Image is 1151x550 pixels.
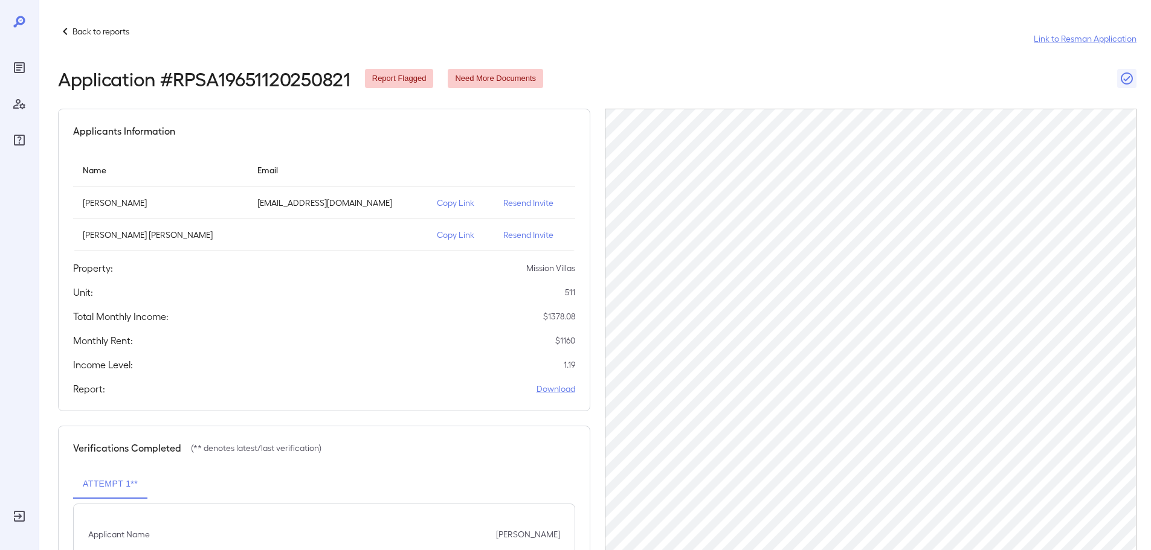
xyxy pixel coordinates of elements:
h5: Income Level: [73,357,133,372]
p: Mission Villas [526,262,575,274]
h2: Application # RPSA19651120250821 [58,68,350,89]
div: Manage Users [10,94,29,114]
button: Close Report [1117,69,1136,88]
p: Resend Invite [503,229,565,241]
h5: Property: [73,261,113,275]
th: Email [248,153,428,187]
span: Report Flagged [365,73,434,85]
div: Reports [10,58,29,77]
button: Attempt 1** [73,470,147,499]
div: Log Out [10,507,29,526]
h5: Applicants Information [73,124,175,138]
table: simple table [73,153,575,251]
p: Applicant Name [88,528,150,540]
p: [PERSON_NAME] [496,528,560,540]
p: Copy Link [437,197,484,209]
div: FAQ [10,130,29,150]
p: (** denotes latest/last verification) [191,442,321,454]
p: [PERSON_NAME] [PERSON_NAME] [83,229,238,241]
h5: Monthly Rent: [73,333,133,348]
h5: Verifications Completed [73,441,181,455]
p: [EMAIL_ADDRESS][DOMAIN_NAME] [257,197,418,209]
p: 1.19 [564,359,575,371]
a: Download [537,383,575,395]
h5: Unit: [73,285,93,299]
p: [PERSON_NAME] [83,197,238,209]
span: Need More Documents [448,73,543,85]
p: Copy Link [437,229,484,241]
p: $ 1160 [555,334,575,347]
h5: Total Monthly Income: [73,309,169,324]
a: Link to Resman Application [1034,33,1136,45]
p: Back to reports [73,25,129,37]
th: Name [73,153,248,187]
p: Resend Invite [503,197,565,209]
p: 511 [565,286,575,298]
p: $ 1378.08 [543,310,575,322]
h5: Report: [73,382,105,396]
